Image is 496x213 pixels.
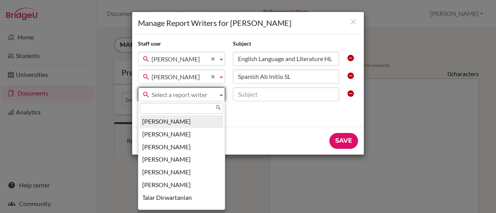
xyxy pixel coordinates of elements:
h1: Manage Report Writers for [PERSON_NAME] [138,18,358,28]
h2: Subject [233,40,339,48]
i: Clear report writer [347,72,355,80]
input: Subject [233,87,339,101]
span: [PERSON_NAME] [152,70,215,84]
li: [PERSON_NAME] [140,128,223,141]
i: Clear report writer [347,90,355,97]
li: [PERSON_NAME] [140,179,223,191]
span: Select a report writer [152,88,215,102]
li: [PERSON_NAME] [140,153,223,166]
input: Save [329,133,358,149]
h2: Staff user [138,40,225,48]
input: Subject [233,70,339,83]
i: Clear report writer [347,54,355,62]
span: [PERSON_NAME] [152,52,215,66]
li: [PERSON_NAME] [140,115,223,128]
li: Talar Dirwartanian [140,191,223,204]
input: Subject [233,52,339,66]
button: Close [348,17,358,27]
li: [PERSON_NAME] [140,166,223,179]
li: [PERSON_NAME] [140,141,223,153]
